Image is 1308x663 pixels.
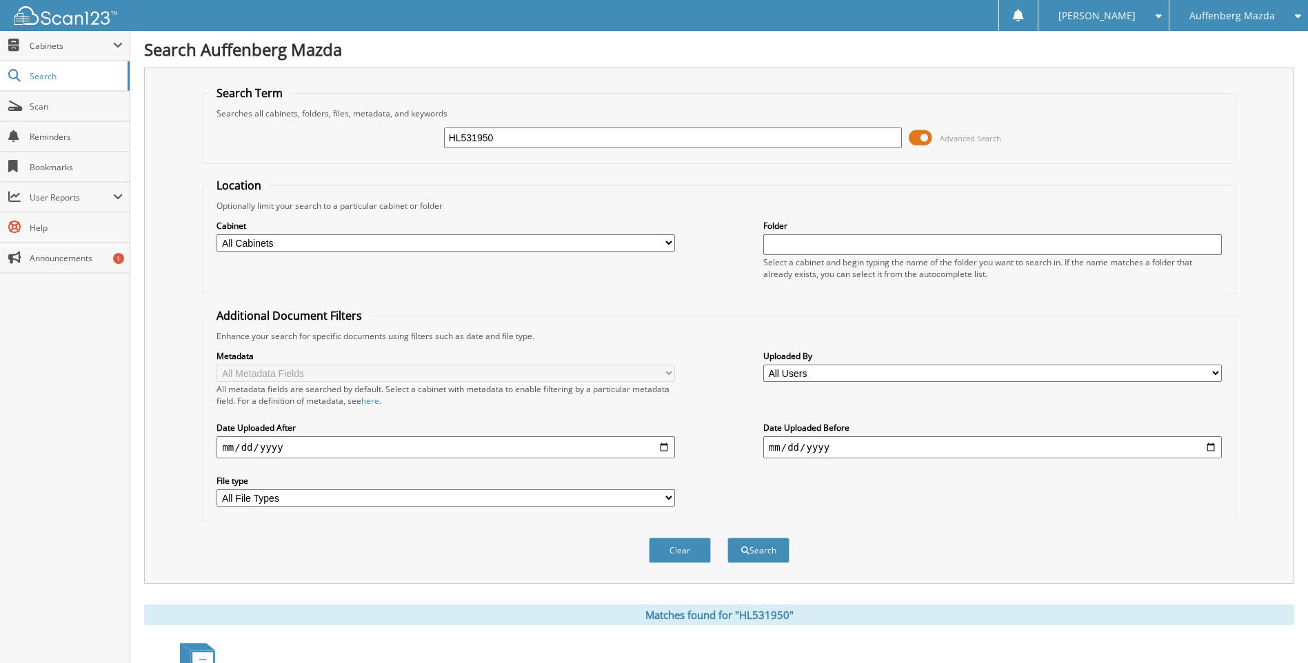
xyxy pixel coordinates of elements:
span: Scan [30,101,123,112]
legend: Search Term [210,85,290,101]
div: Matches found for "HL531950" [144,604,1294,625]
label: File type [217,475,675,487]
div: Select a cabinet and begin typing the name of the folder you want to search in. If the name match... [763,256,1222,280]
span: Cabinets [30,40,113,52]
span: [PERSON_NAME] [1058,12,1136,20]
h1: Search Auffenberg Mazda [144,38,1294,61]
span: Search [30,70,121,82]
span: Reminders [30,131,123,143]
label: Date Uploaded After [217,422,675,433]
label: Metadata [217,350,675,362]
label: Folder [763,220,1222,232]
span: User Reports [30,192,113,203]
div: Enhance your search for specific documents using filters such as date and file type. [210,330,1228,342]
div: 1 [113,253,124,264]
label: Uploaded By [763,350,1222,362]
span: Announcements [30,252,123,264]
label: Date Uploaded Before [763,422,1222,433]
input: start [217,436,675,458]
legend: Additional Document Filters [210,308,369,323]
img: scan123-logo-white.svg [14,6,117,25]
input: end [763,436,1222,458]
span: Help [30,222,123,234]
div: All metadata fields are searched by default. Select a cabinet with metadata to enable filtering b... [217,383,675,407]
button: Search [727,538,789,563]
div: Optionally limit your search to a particular cabinet or folder [210,200,1228,212]
div: Searches all cabinets, folders, files, metadata, and keywords [210,108,1228,119]
span: Auffenberg Mazda [1189,12,1275,20]
label: Cabinet [217,220,675,232]
span: Advanced Search [940,133,1001,143]
span: Bookmarks [30,161,123,173]
button: Clear [649,538,711,563]
a: here [361,395,379,407]
legend: Location [210,178,268,193]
